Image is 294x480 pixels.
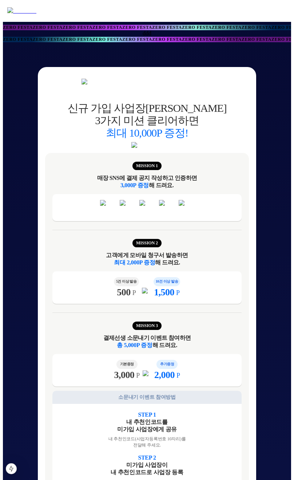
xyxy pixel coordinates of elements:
[3,30,291,37] div: ddd
[7,7,36,15] img: 결제선생
[117,287,130,298] span: 500
[117,342,152,348] span: 총 5,000P 증정
[52,174,242,189] div: 매장 SNS에 결제 공지 작성하고 인증하면 해 드려요.
[120,200,135,215] img: event_icon
[120,182,149,188] span: 3,000P 증정
[100,200,115,215] img: event_icon
[52,334,242,349] div: 결제선생 소문내기 이벤트 참여하면 해 드려요.
[114,259,155,265] span: 최대 2,000P 증정
[176,289,180,297] span: P
[154,277,180,286] span: 10건 이상 발송
[132,289,136,297] span: P
[156,360,178,369] span: 추가증정
[154,287,174,298] span: 1,500
[3,37,291,42] div: ZERO FESTAZERO FESTAZERO FESTAZERO FESTAZERO FESTAZERO FESTAZERO FESTAZERO FESTAZERO FESTAZERO FE...
[132,239,162,247] span: MISSION 2
[143,370,151,379] img: add icon
[132,322,162,330] span: MISSION 3
[176,372,180,379] span: P
[179,200,194,215] img: event_icon
[110,454,184,476] div: 미가입 사업장이 내 추천인코드로 사업장 등록
[138,412,156,418] span: STEP 1
[82,79,212,93] img: event_01
[106,127,188,139] span: 최대 10,000P 증정!
[116,360,138,369] span: 기본증정
[3,25,291,30] div: ZERO FESTAZERO FESTAZERO FESTAZERO FESTAZERO FESTAZERO FESTAZERO FESTAZERO FESTAZERO FESTAZERO FE...
[138,455,156,461] span: STEP 2
[132,162,162,170] span: MISSION 1
[114,277,139,286] span: 5건 이상 발송
[131,142,163,149] img: event_icon
[159,200,174,215] img: event_icon
[108,436,186,448] span: 내 추천인코드(사업자등록번호 10자리)를 전달해 주세요.
[68,102,227,139] div: 신규 가입 사업장[PERSON_NAME] 3가지 미션 클리어하면
[154,370,175,381] span: 2,000
[142,288,151,296] img: add icon
[52,252,242,266] div: 고객에게 모바일 청구서 발송하면 해 드려요.
[118,394,175,401] span: 소문내기 이벤트 참여방법
[136,372,140,379] span: P
[108,411,186,433] div: 내 추천인코드를 미가입 사업장에게 공유
[139,200,155,215] img: event_icon
[114,370,134,381] span: 3,000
